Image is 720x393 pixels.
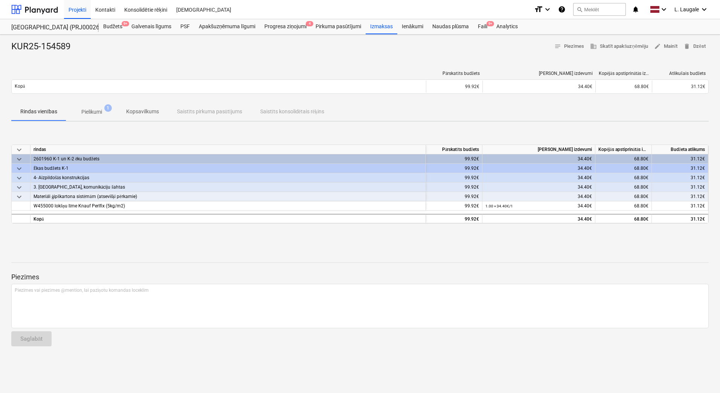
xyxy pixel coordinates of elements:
[652,164,708,173] div: 31.12€
[683,43,690,50] span: delete
[654,43,661,50] span: edit
[31,214,426,223] div: Kopā
[659,5,668,14] i: keyboard_arrow_down
[306,21,313,26] span: 4
[587,41,651,52] button: Skatīt apakšuzņēmēju
[126,108,159,116] p: Kopsavilkums
[652,154,708,164] div: 31.12€
[485,201,592,211] div: 34.40€
[20,108,57,116] p: Rindas vienības
[485,215,592,224] div: 34.40€
[551,41,587,52] button: Piezīmes
[654,42,677,51] span: Mainīt
[486,84,592,89] div: 34.40€
[34,203,125,209] span: W455000 lokšņu līme Knauf Perlfix (5kg/m2)
[428,19,474,34] a: Naudas plūsma
[485,183,592,192] div: 34.40€
[397,19,428,34] a: Ienākumi
[683,42,706,51] span: Dzēst
[595,145,652,154] div: Kopējās apstiprinātās izmaksas
[15,83,25,90] p: Kopā
[652,192,708,201] div: 31.12€
[176,19,194,34] a: PSF
[426,192,482,201] div: 99.92€
[655,71,706,76] div: Atlikušais budžets
[554,43,561,50] span: notes
[595,173,652,183] div: 68.80€
[104,104,112,112] span: 1
[34,154,423,163] div: 2601960 K-1 un K-2 ēku budžets
[260,19,311,34] a: Progresa ziņojumi4
[426,183,482,192] div: 99.92€
[492,19,522,34] a: Analytics
[34,164,423,173] div: Ēkas budžets K-1
[426,145,482,154] div: Pārskatīts budžets
[652,145,708,154] div: Budžeta atlikums
[573,3,626,16] button: Meklēt
[651,41,680,52] button: Mainīt
[634,203,648,209] span: 68.80€
[81,108,102,116] p: Pielikumi
[311,19,366,34] a: Pirkuma pasūtījumi
[194,19,260,34] a: Apakšuzņēmuma līgumi
[691,84,705,89] span: 31.12€
[577,6,583,12] span: search
[595,183,652,192] div: 68.80€
[15,192,24,201] span: keyboard_arrow_down
[260,19,311,34] div: Progresa ziņojumi
[485,204,513,208] small: 1.00 × 34.40€ / 1
[473,19,492,34] a: Faili9+
[11,273,709,282] p: Piezīmes
[632,5,639,14] i: notifications
[652,183,708,192] div: 31.12€
[700,5,709,14] i: keyboard_arrow_down
[15,174,24,183] span: keyboard_arrow_down
[426,173,482,183] div: 99.92€
[426,81,482,93] div: 99.92€
[426,154,482,164] div: 99.92€
[99,19,127,34] a: Budžets9+
[543,5,552,14] i: keyboard_arrow_down
[558,5,566,14] i: Zināšanu pamats
[11,41,76,53] div: KUR25-154589
[426,201,482,211] div: 99.92€
[652,173,708,183] div: 31.12€
[595,192,652,201] div: 68.80€
[590,42,648,51] span: Skatīt apakšuzņēmēju
[473,19,492,34] div: Faili
[99,19,127,34] div: Budžets
[31,145,426,154] div: rindas
[595,154,652,164] div: 68.80€
[534,5,543,14] i: format_size
[127,19,176,34] a: Galvenais līgums
[485,164,592,173] div: 34.40€
[554,42,584,51] span: Piezīmes
[652,214,708,223] div: 31.12€
[15,164,24,173] span: keyboard_arrow_down
[34,183,423,192] div: 3. Starpsienas, komunikāciju šahtas
[599,71,649,76] div: Kopējās apstiprinātās izmaksas
[486,71,593,76] div: [PERSON_NAME] izdevumi
[691,203,705,209] span: 31.12€
[482,145,595,154] div: [PERSON_NAME] izdevumi
[15,183,24,192] span: keyboard_arrow_down
[11,24,90,32] div: [GEOGRAPHIC_DATA] (PRJ0002627, K-1 un K-2(2.kārta) 2601960
[682,357,720,393] iframe: Chat Widget
[122,21,129,26] span: 9+
[429,71,480,76] div: Pārskatīts budžets
[595,214,652,223] div: 68.80€
[366,19,397,34] a: Izmaksas
[680,41,709,52] button: Dzēst
[485,154,592,164] div: 34.40€
[34,192,423,201] div: Materiāli ģipškartona sistēmām (atsevišķi pērkamie)
[15,155,24,164] span: keyboard_arrow_down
